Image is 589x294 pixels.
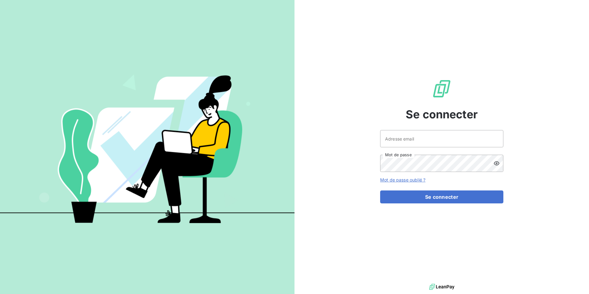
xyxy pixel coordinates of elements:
[406,106,478,123] span: Se connecter
[380,130,503,147] input: placeholder
[380,190,503,203] button: Se connecter
[432,79,452,99] img: Logo LeanPay
[380,177,425,182] a: Mot de passe oublié ?
[429,282,454,292] img: logo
